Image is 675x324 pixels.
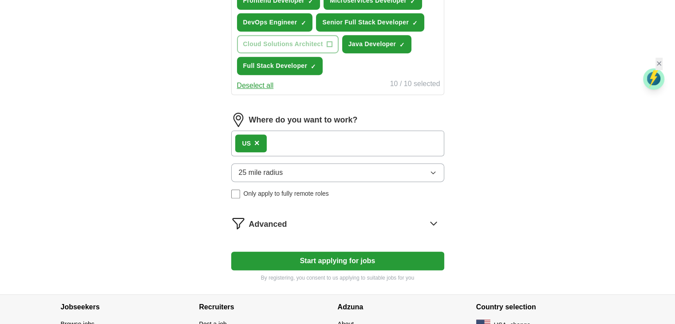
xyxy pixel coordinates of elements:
[237,57,323,75] button: Full Stack Developer✓
[237,80,274,91] button: Deselect all
[254,137,260,150] button: ×
[231,190,240,198] input: Only apply to fully remote roles
[476,295,615,320] h4: Country selection
[399,41,405,48] span: ✓
[254,138,260,148] span: ×
[412,20,418,27] span: ✓
[322,18,409,27] span: Senior Full Stack Developer
[249,114,358,126] label: Where do you want to work?
[243,61,308,71] span: Full Stack Developer
[237,13,313,32] button: DevOps Engineer✓
[231,163,444,182] button: 25 mile radius
[231,274,444,282] p: By registering, you consent to us applying to suitable jobs for you
[237,35,339,53] button: Cloud Solutions Architect
[300,20,306,27] span: ✓
[231,216,245,230] img: filter
[231,113,245,127] img: location.png
[244,189,329,198] span: Only apply to fully remote roles
[342,35,412,53] button: Java Developer✓
[243,40,323,49] span: Cloud Solutions Architect
[316,13,424,32] button: Senior Full Stack Developer✓
[239,167,283,178] span: 25 mile radius
[243,18,297,27] span: DevOps Engineer
[390,79,440,91] div: 10 / 10 selected
[348,40,396,49] span: Java Developer
[311,63,316,70] span: ✓
[242,139,251,148] div: US
[249,218,287,230] span: Advanced
[231,252,444,270] button: Start applying for jobs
